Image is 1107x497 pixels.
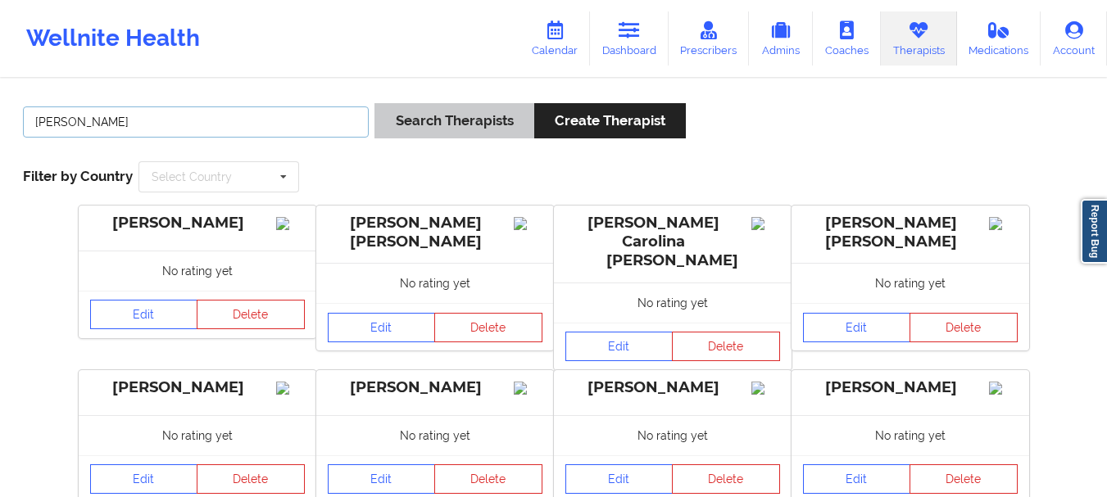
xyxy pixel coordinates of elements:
[751,382,780,395] img: Image%2Fplaceholer-image.png
[749,11,813,66] a: Admins
[23,168,133,184] span: Filter by Country
[328,464,436,494] a: Edit
[803,313,911,342] a: Edit
[669,11,750,66] a: Prescribers
[374,103,533,138] button: Search Therapists
[434,464,542,494] button: Delete
[565,332,674,361] a: Edit
[519,11,590,66] a: Calendar
[813,11,881,66] a: Coaches
[1081,199,1107,264] a: Report Bug
[989,382,1018,395] img: Image%2Fplaceholer-image.png
[90,214,305,233] div: [PERSON_NAME]
[197,464,305,494] button: Delete
[79,415,316,455] div: No rating yet
[316,415,554,455] div: No rating yet
[881,11,957,66] a: Therapists
[276,382,305,395] img: Image%2Fplaceholer-image.png
[989,217,1018,230] img: Image%2Fplaceholer-image.png
[514,382,542,395] img: Image%2Fplaceholer-image.png
[957,11,1041,66] a: Medications
[197,300,305,329] button: Delete
[534,103,686,138] button: Create Therapist
[565,464,674,494] a: Edit
[434,313,542,342] button: Delete
[328,313,436,342] a: Edit
[554,282,792,323] div: No rating yet
[803,464,911,494] a: Edit
[328,378,542,397] div: [PERSON_NAME]
[910,464,1018,494] button: Delete
[514,217,542,230] img: Image%2Fplaceholer-image.png
[792,263,1029,303] div: No rating yet
[90,464,198,494] a: Edit
[910,313,1018,342] button: Delete
[152,171,232,183] div: Select Country
[803,214,1018,251] div: [PERSON_NAME] [PERSON_NAME]
[90,300,198,329] a: Edit
[79,251,316,291] div: No rating yet
[1041,11,1107,66] a: Account
[23,106,369,138] input: Search Keywords
[672,464,780,494] button: Delete
[90,378,305,397] div: [PERSON_NAME]
[565,378,780,397] div: [PERSON_NAME]
[803,378,1018,397] div: [PERSON_NAME]
[276,217,305,230] img: Image%2Fplaceholer-image.png
[328,214,542,251] div: [PERSON_NAME] [PERSON_NAME]
[672,332,780,361] button: Delete
[590,11,669,66] a: Dashboard
[792,415,1029,455] div: No rating yet
[565,214,780,270] div: [PERSON_NAME] Carolina [PERSON_NAME]
[751,217,780,230] img: Image%2Fplaceholer-image.png
[554,415,792,455] div: No rating yet
[316,263,554,303] div: No rating yet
